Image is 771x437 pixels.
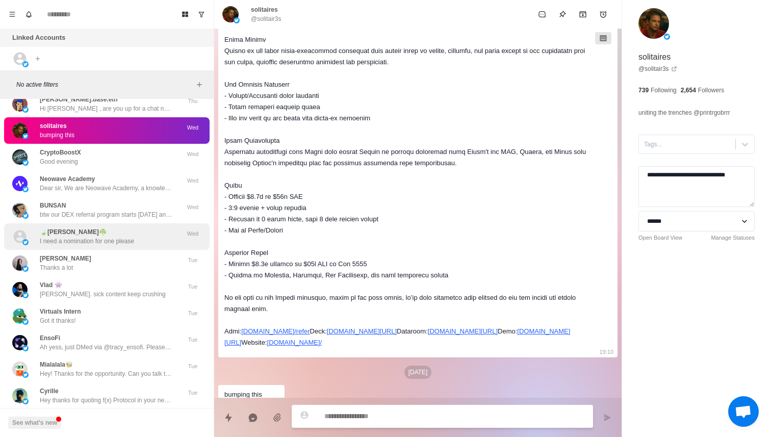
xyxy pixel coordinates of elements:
[22,61,29,67] img: picture
[224,389,262,400] div: bumping this
[327,327,397,335] a: [DOMAIN_NAME][URL]
[40,104,172,113] p: Hi [PERSON_NAME] , are you up for a chat now ?
[40,387,59,396] p: Cyrille
[222,6,239,22] img: picture
[180,309,205,318] p: Tue
[251,5,278,14] p: solitaires
[180,176,205,185] p: Wed
[180,123,205,132] p: Wed
[22,107,29,113] img: picture
[243,407,263,428] button: Reply with AI
[638,234,682,242] a: Open Board View
[12,33,65,43] p: Linked Accounts
[22,319,29,325] img: picture
[22,292,29,298] img: picture
[22,160,29,166] img: picture
[267,407,288,428] button: Add media
[180,256,205,265] p: Tue
[638,64,677,73] a: @solitair3s
[40,254,91,263] p: [PERSON_NAME]
[40,201,66,210] p: BUNSAN
[40,95,118,104] p: [PERSON_NAME].base.eth
[552,4,573,24] button: Pin
[22,345,29,351] img: picture
[177,6,193,22] button: Board View
[22,239,29,245] img: picture
[16,80,193,89] p: No active filters
[638,8,669,39] img: picture
[12,362,28,377] img: picture
[638,107,730,118] p: uniting the trenches @printrgobrrr
[40,333,60,343] p: EnsoFi
[40,360,73,369] p: Mialalala🐝
[180,203,205,212] p: Wed
[664,34,670,40] img: picture
[12,282,28,297] img: picture
[22,213,29,219] img: picture
[593,4,613,24] button: Add reminder
[404,366,432,379] p: [DATE]
[600,346,614,357] p: 19:10
[728,396,759,427] a: Open chat
[8,417,61,429] button: See what's new
[12,255,28,271] img: picture
[4,6,20,22] button: Menu
[251,14,281,23] p: @solitair3s
[638,86,649,95] p: 739
[12,309,28,324] img: picture
[698,86,724,95] p: Followers
[12,335,28,350] img: picture
[12,123,28,138] img: picture
[40,343,172,352] p: Ah yess, just DMed via @tracy_ensofi. Please ping him to check it.
[651,86,677,95] p: Following
[180,150,205,159] p: Wed
[40,263,73,272] p: Thanks a lot
[40,316,76,325] p: Got it thanks!
[573,4,593,24] button: Archive
[218,407,239,428] button: Quick replies
[180,389,205,397] p: Tue
[180,97,205,106] p: Thu
[267,339,322,346] a: [DOMAIN_NAME]/
[22,133,29,139] img: picture
[40,307,81,316] p: Virtuals Intern
[40,227,107,237] p: 🍃[PERSON_NAME]☘️
[638,51,671,63] p: solitaires
[40,157,78,166] p: Good evening
[180,336,205,344] p: Tue
[681,86,696,95] p: 2,654
[40,121,67,131] p: solitaires
[40,237,134,246] p: I need a nomination for one please
[12,149,28,165] img: picture
[40,184,172,193] p: Dear sir, We are Neowave Academy, a knowledge platform under CoinW Exchange, dedicated to deliver...
[193,6,210,22] button: Show unread conversations
[40,290,166,299] p: [PERSON_NAME]. sick content keep crushing
[180,229,205,238] p: Wed
[711,234,755,242] a: Manage Statuses
[40,148,81,157] p: CryptoBoostX
[180,362,205,371] p: Tue
[12,202,28,218] img: picture
[12,176,28,191] img: picture
[40,131,74,140] p: bumping this
[40,280,62,290] p: Vlad 👾
[12,96,28,112] img: picture
[180,282,205,291] p: Tue
[532,4,552,24] button: Mark as unread
[22,398,29,404] img: picture
[20,6,37,22] button: Notifications
[22,186,29,192] img: picture
[241,327,310,335] a: [DOMAIN_NAME]/refer
[193,79,205,91] button: Add filters
[234,17,240,23] img: picture
[32,53,44,65] button: Add account
[428,327,498,335] a: [DOMAIN_NAME][URL]
[597,407,618,428] button: Send message
[22,372,29,378] img: picture
[40,369,172,378] p: Hey! Thanks for the opportunity. Can you talk to someone on my team about this? His name’s [PERSO...
[40,174,95,184] p: Neowave Academy
[40,210,172,219] p: btw our DEX referral program starts [DATE] and currently invite only, so just let me know if you ...
[22,266,29,272] img: picture
[12,388,28,403] img: picture
[40,396,172,405] p: Hey thanks for quoting f(x) Protocol in your newsletter!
